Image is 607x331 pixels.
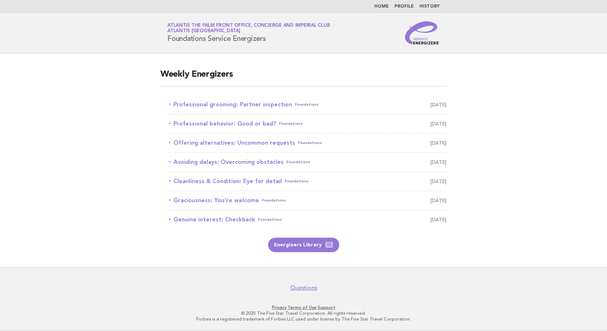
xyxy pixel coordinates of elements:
a: Cleanliness & Condition: Eye for detailFoundations [DATE] [169,176,447,186]
p: Forbes is a registered trademark of Forbes LLC used under license by The Five Star Travel Corpora... [82,316,525,322]
span: Foundations [298,138,322,148]
a: Professional grooming: Partner inspectionFoundations [DATE] [169,99,447,110]
a: Graciousness: You're welcomeFoundations [DATE] [169,195,447,205]
a: Avoiding delays: Overcoming obstaclesFoundations [DATE] [169,157,447,167]
span: [DATE] [430,138,447,148]
span: Foundations [262,195,286,205]
a: Offering alternatives: Uncommon requestsFoundations [DATE] [169,138,447,148]
a: History [419,4,440,9]
a: Genuine interest: CheckbackFoundations [DATE] [169,215,447,225]
a: Atlantis The Palm Front Office, Concierge and Imperial ClubAtlantis [GEOGRAPHIC_DATA] [167,23,330,33]
a: Energizers Library [268,238,339,252]
a: Privacy [272,305,287,310]
span: [DATE] [430,195,447,205]
a: Support [318,305,335,310]
h2: Weekly Energizers [160,69,447,86]
span: [DATE] [430,157,447,167]
span: Atlantis [GEOGRAPHIC_DATA] [167,29,240,34]
span: Foundations [287,157,310,167]
a: Home [374,4,389,9]
span: [DATE] [430,99,447,110]
p: · · [82,305,525,310]
span: [DATE] [430,119,447,129]
span: Foundations [258,215,282,225]
a: Questions [290,284,317,292]
a: Terms of Use [288,305,317,310]
span: Foundations [295,99,319,110]
img: Service Energizers [405,21,440,44]
h1: Foundations Service Energizers [167,24,330,42]
a: Professional behavior: Good or bad?Foundations [DATE] [169,119,447,129]
span: Foundations [279,119,303,129]
p: © 2025 The Five Star Travel Corporation. All rights reserved. [82,310,525,316]
span: [DATE] [430,176,447,186]
span: [DATE] [430,215,447,225]
a: Profile [395,4,414,9]
span: Foundations [285,176,309,186]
